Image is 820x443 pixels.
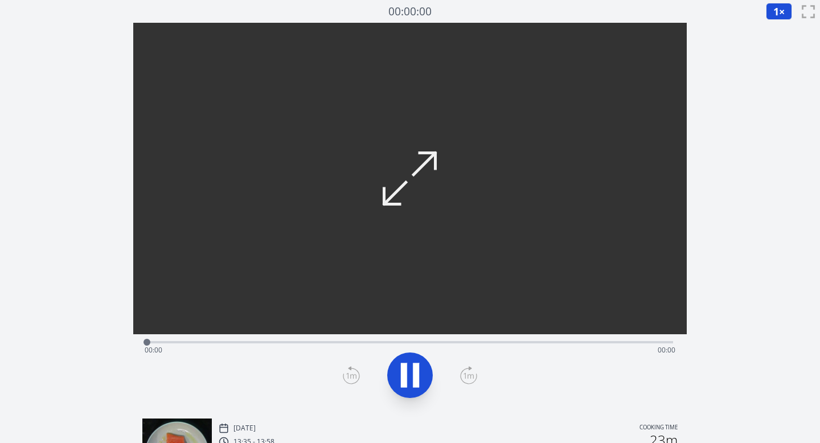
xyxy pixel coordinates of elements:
[766,3,792,20] button: 1×
[388,3,432,20] a: 00:00:00
[639,423,678,433] p: Cooking time
[658,345,675,355] span: 00:00
[233,424,256,433] p: [DATE]
[773,5,779,18] span: 1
